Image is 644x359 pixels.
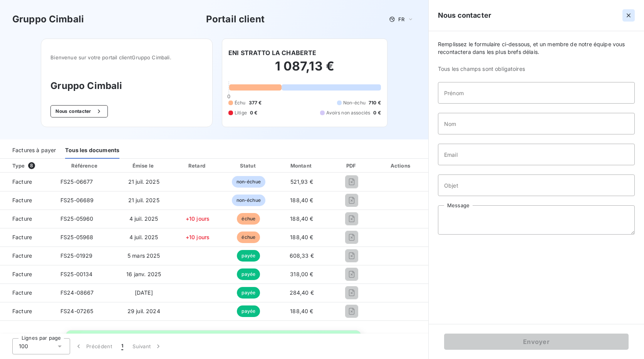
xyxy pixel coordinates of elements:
[237,305,260,317] span: payée
[8,162,53,169] div: Type
[398,16,404,22] span: FR
[6,252,48,260] span: Facture
[129,215,158,222] span: 4 juil. 2025
[290,271,313,277] span: 318,00 €
[290,289,314,296] span: 284,40 €
[6,270,48,278] span: Facture
[232,176,265,188] span: non-échue
[128,178,159,185] span: 21 juil. 2025
[65,143,119,159] div: Tous les documents
[28,162,35,169] span: 8
[129,234,158,240] span: 4 juil. 2025
[438,174,635,196] input: placeholder
[128,197,159,203] span: 21 juil. 2025
[235,109,247,116] span: Litige
[12,12,84,26] h3: Gruppo Cimbali
[173,162,222,169] div: Retard
[376,162,427,169] div: Actions
[290,215,313,222] span: 188,40 €
[235,99,246,106] span: Échu
[438,65,635,73] span: Tous les champs sont obligatoires
[232,195,265,206] span: non-échue
[290,234,313,240] span: 188,40 €
[249,99,262,106] span: 377 €
[373,109,381,116] span: 0 €
[228,59,381,82] h2: 1 087,13 €
[438,113,635,134] input: placeholder
[135,289,153,296] span: [DATE]
[127,252,160,259] span: 5 mars 2025
[343,99,366,106] span: Non-échu
[117,338,128,354] button: 1
[60,215,94,222] span: FS25-05960
[331,162,372,169] div: PDF
[117,162,170,169] div: Émise le
[290,178,313,185] span: 521,93 €
[60,178,93,185] span: FS25-06677
[237,268,260,280] span: payée
[438,82,635,104] input: placeholder
[237,213,260,225] span: échue
[438,144,635,165] input: placeholder
[50,105,107,117] button: Nous contacter
[60,234,94,240] span: FS25-05968
[19,342,28,350] span: 100
[444,334,629,350] button: Envoyer
[369,99,381,106] span: 710 €
[6,233,48,241] span: Facture
[326,109,370,116] span: Avoirs non associés
[6,289,48,297] span: Facture
[438,10,491,21] h5: Nous contacter
[237,250,260,262] span: payée
[206,12,265,26] h3: Portail client
[50,54,203,60] span: Bienvenue sur votre portail client Gruppo Cimbali .
[60,308,94,314] span: FS24-07265
[438,40,635,56] span: Remplissez le formulaire ci-dessous, et un membre de notre équipe vous recontactera dans les plus...
[6,178,48,186] span: Facture
[128,338,167,354] button: Suivant
[290,308,313,314] span: 188,40 €
[126,271,161,277] span: 16 janv. 2025
[71,163,97,169] div: Référence
[60,252,93,259] span: FS25-01929
[227,93,230,99] span: 0
[228,48,316,57] h6: ENI STRATTO LA CHABERTE
[6,215,48,223] span: Facture
[60,289,94,296] span: FS24-08667
[6,307,48,315] span: Facture
[121,342,123,350] span: 1
[60,271,93,277] span: FS25-00134
[186,234,210,240] span: +10 jours
[290,197,313,203] span: 188,40 €
[6,196,48,204] span: Facture
[225,162,272,169] div: Statut
[275,162,329,169] div: Montant
[12,143,56,159] div: Factures à payer
[60,197,94,203] span: FS25-06689
[290,252,314,259] span: 608,33 €
[250,109,257,116] span: 0 €
[237,287,260,299] span: payée
[50,79,203,93] h3: Gruppo Cimbali
[186,215,210,222] span: +10 jours
[127,308,160,314] span: 29 juil. 2024
[237,232,260,243] span: échue
[70,338,117,354] button: Précédent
